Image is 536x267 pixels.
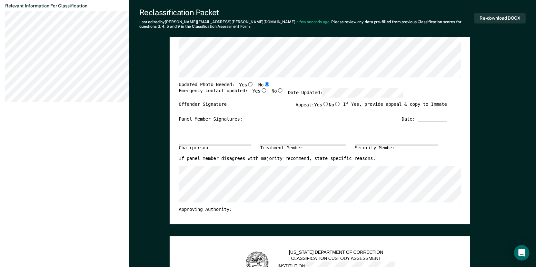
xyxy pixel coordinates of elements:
[179,156,376,162] label: If panel member disagrees with majority recommend, state specific reasons:
[314,102,329,108] label: Yes
[247,82,254,86] input: Yes
[288,88,403,97] label: Date Updated:
[261,88,267,93] input: Yes
[260,145,346,151] div: Treatment Member
[253,88,267,97] label: Yes
[296,20,330,24] span: a few seconds ago
[179,145,251,151] div: Chairperson
[179,102,447,116] div: Offender Signature: _______________________ If Yes, provide appeal & copy to Inmate
[323,88,403,97] input: Date Updated:
[514,245,530,261] div: Open Intercom Messenger
[179,88,403,102] div: Emergency contact updated:
[272,88,283,97] label: No
[139,20,474,29] div: Last edited by [PERSON_NAME][EMAIL_ADDRESS][PERSON_NAME][DOMAIN_NAME] . Please review any data pr...
[239,82,254,88] label: Yes
[329,102,341,108] label: No
[179,82,270,88] div: Updated Photo Needed:
[355,145,438,151] div: Security Member
[5,3,124,9] dt: Relevant Information For Classification
[402,116,447,122] div: Date: ___________
[179,116,243,122] div: Panel Member Signatures:
[277,88,283,93] input: No
[322,102,329,106] input: Yes
[474,13,526,24] button: Re-download DOCX
[264,82,270,86] input: No
[334,102,341,106] input: No
[179,207,447,213] div: Approving Authority:
[258,82,270,88] label: No
[139,8,474,17] div: Reclassification Packet
[296,102,341,112] label: Appeal:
